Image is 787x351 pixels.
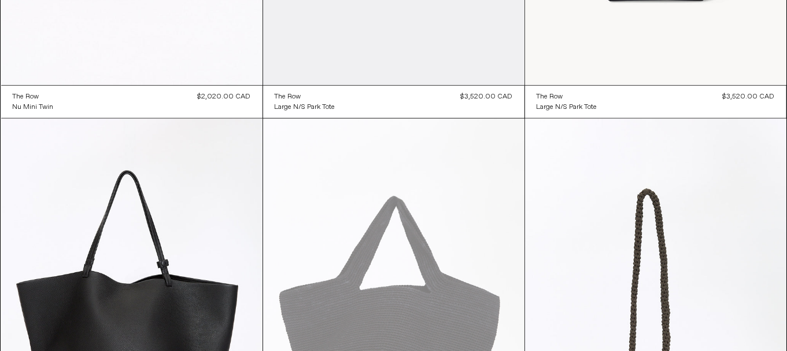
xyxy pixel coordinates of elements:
[275,92,335,102] a: The Row
[275,92,301,102] div: The Row
[537,92,597,102] a: The Row
[723,92,775,102] div: $3,520.00 CAD
[13,92,39,102] div: The Row
[537,102,597,112] a: Large N/S Park Tote
[537,92,563,102] div: The Row
[461,92,513,102] div: $3,520.00 CAD
[13,102,54,112] a: Nu Mini Twin
[13,92,54,102] a: The Row
[198,92,251,102] div: $2,020.00 CAD
[275,102,335,112] a: Large N/S Park Tote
